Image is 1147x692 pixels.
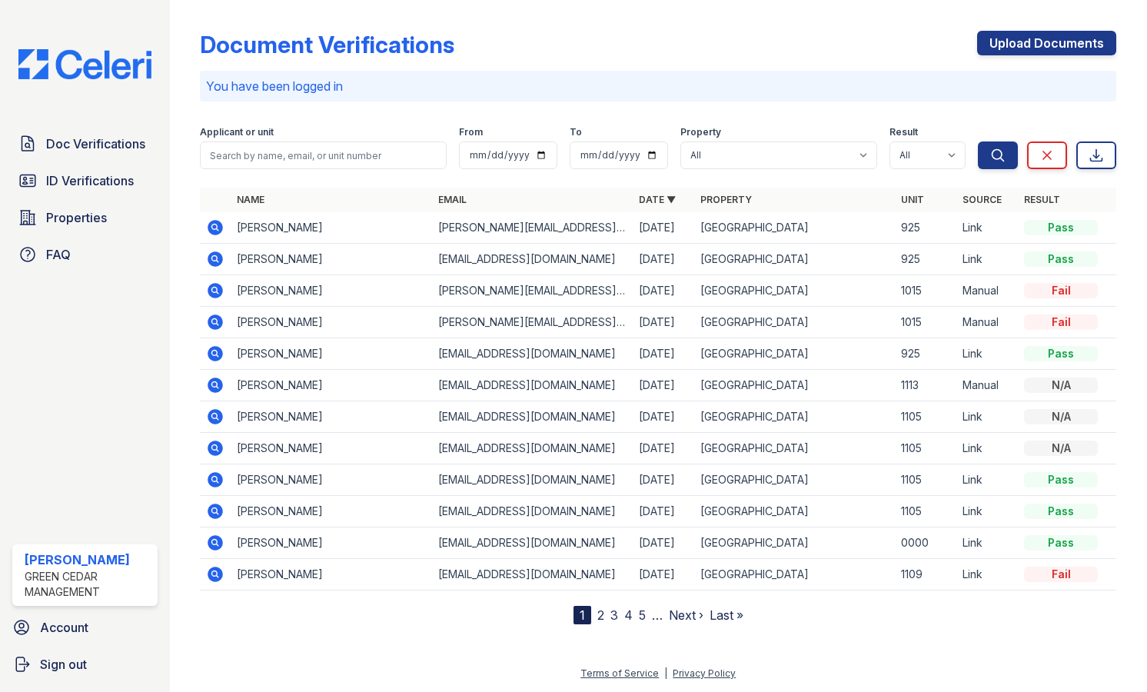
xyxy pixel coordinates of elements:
a: Sign out [6,649,164,680]
a: Name [237,194,264,205]
td: [GEOGRAPHIC_DATA] [694,244,895,275]
td: [DATE] [633,559,694,591]
td: [PERSON_NAME][EMAIL_ADDRESS][PERSON_NAME][DOMAIN_NAME] [432,275,633,307]
div: Document Verifications [200,31,454,58]
td: [DATE] [633,244,694,275]
td: [GEOGRAPHIC_DATA] [694,527,895,559]
td: [DATE] [633,370,694,401]
td: [PERSON_NAME] [231,496,431,527]
td: Link [956,212,1018,244]
div: Fail [1024,567,1098,582]
td: Link [956,464,1018,496]
a: Terms of Service [580,667,659,679]
td: [EMAIL_ADDRESS][DOMAIN_NAME] [432,464,633,496]
td: [GEOGRAPHIC_DATA] [694,433,895,464]
span: Sign out [40,655,87,674]
td: [GEOGRAPHIC_DATA] [694,559,895,591]
label: Applicant or unit [200,126,274,138]
td: Link [956,527,1018,559]
iframe: chat widget [1082,630,1132,677]
a: Privacy Policy [673,667,736,679]
div: N/A [1024,378,1098,393]
td: Link [956,559,1018,591]
div: N/A [1024,409,1098,424]
td: [PERSON_NAME][EMAIL_ADDRESS][PERSON_NAME][DOMAIN_NAME] [432,212,633,244]
a: Upload Documents [977,31,1116,55]
p: You have been logged in [206,77,1110,95]
td: 1015 [895,307,956,338]
span: Properties [46,208,107,227]
td: [PERSON_NAME] [231,212,431,244]
td: [EMAIL_ADDRESS][DOMAIN_NAME] [432,433,633,464]
td: [DATE] [633,338,694,370]
a: Date ▼ [639,194,676,205]
img: CE_Logo_Blue-a8612792a0a2168367f1c8372b55b34899dd931a85d93a1a3d3e32e68fde9ad4.png [6,49,164,79]
td: [GEOGRAPHIC_DATA] [694,464,895,496]
td: 1109 [895,559,956,591]
td: [GEOGRAPHIC_DATA] [694,370,895,401]
div: Green Cedar Management [25,569,151,600]
label: From [459,126,483,138]
td: [PERSON_NAME] [231,370,431,401]
td: [DATE] [633,275,694,307]
a: Result [1024,194,1060,205]
input: Search by name, email, or unit number [200,141,447,169]
div: | [664,667,667,679]
td: [PERSON_NAME] [231,244,431,275]
a: Doc Verifications [12,128,158,159]
td: [GEOGRAPHIC_DATA] [694,307,895,338]
td: 0000 [895,527,956,559]
td: [DATE] [633,433,694,464]
span: Doc Verifications [46,135,145,153]
td: Manual [956,370,1018,401]
div: Pass [1024,251,1098,267]
td: [GEOGRAPHIC_DATA] [694,338,895,370]
td: 925 [895,244,956,275]
td: 1113 [895,370,956,401]
td: 1015 [895,275,956,307]
span: … [652,606,663,624]
a: Account [6,612,164,643]
td: [DATE] [633,464,694,496]
div: N/A [1024,441,1098,456]
td: 925 [895,212,956,244]
td: [PERSON_NAME][EMAIL_ADDRESS][PERSON_NAME][DOMAIN_NAME] [432,307,633,338]
td: [DATE] [633,212,694,244]
div: Pass [1024,472,1098,487]
a: 4 [624,607,633,623]
div: [PERSON_NAME] [25,551,151,569]
td: 1105 [895,496,956,527]
a: 2 [597,607,604,623]
td: [GEOGRAPHIC_DATA] [694,496,895,527]
td: Link [956,244,1018,275]
td: [DATE] [633,527,694,559]
td: Link [956,401,1018,433]
label: Result [889,126,918,138]
td: [EMAIL_ADDRESS][DOMAIN_NAME] [432,527,633,559]
a: Unit [901,194,924,205]
td: Link [956,433,1018,464]
td: [DATE] [633,496,694,527]
a: Email [438,194,467,205]
a: Next › [669,607,703,623]
td: [PERSON_NAME] [231,338,431,370]
td: [EMAIL_ADDRESS][DOMAIN_NAME] [432,401,633,433]
a: 5 [639,607,646,623]
td: [EMAIL_ADDRESS][DOMAIN_NAME] [432,496,633,527]
a: FAQ [12,239,158,270]
td: [GEOGRAPHIC_DATA] [694,275,895,307]
td: [EMAIL_ADDRESS][DOMAIN_NAME] [432,559,633,591]
div: 1 [573,606,591,624]
div: Pass [1024,504,1098,519]
a: Last » [710,607,743,623]
td: 1105 [895,464,956,496]
td: [EMAIL_ADDRESS][DOMAIN_NAME] [432,338,633,370]
td: [EMAIL_ADDRESS][DOMAIN_NAME] [432,370,633,401]
div: Fail [1024,283,1098,298]
a: Property [700,194,752,205]
td: 1105 [895,401,956,433]
td: Link [956,496,1018,527]
td: [PERSON_NAME] [231,401,431,433]
td: [PERSON_NAME] [231,464,431,496]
